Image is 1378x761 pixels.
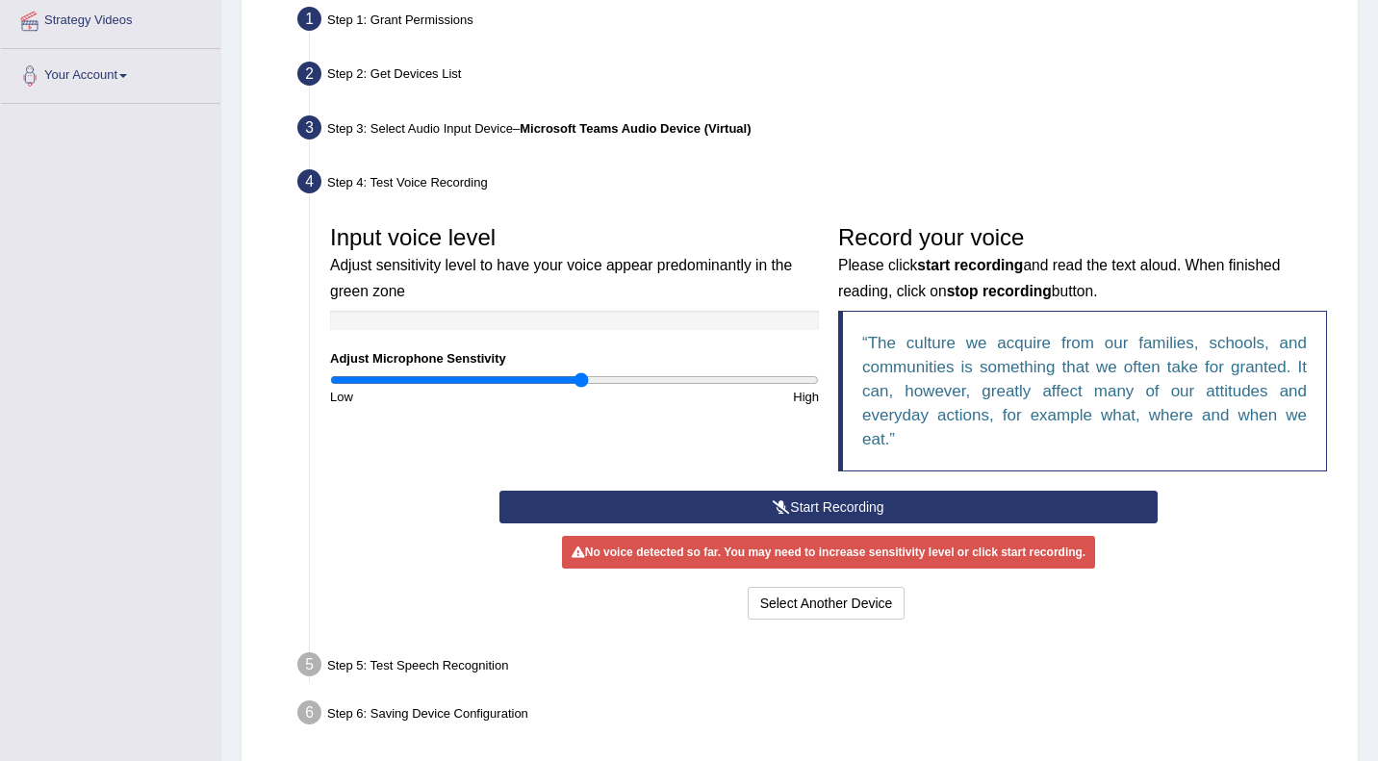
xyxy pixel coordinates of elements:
[838,225,1327,301] h3: Record your voice
[289,695,1349,737] div: Step 6: Saving Device Configuration
[1,49,220,97] a: Your Account
[748,587,906,620] button: Select Another Device
[513,121,752,136] span: –
[320,388,574,406] div: Low
[862,334,1307,448] q: The culture we acquire from our families, schools, and communities is something that we often tak...
[947,283,1052,299] b: stop recording
[499,491,1158,523] button: Start Recording
[574,388,829,406] div: High
[289,110,1349,152] div: Step 3: Select Audio Input Device
[330,349,506,368] label: Adjust Microphone Senstivity
[838,257,1280,298] small: Please click and read the text aloud. When finished reading, click on button.
[917,257,1023,273] b: start recording
[289,164,1349,206] div: Step 4: Test Voice Recording
[520,121,751,136] b: Microsoft Teams Audio Device (Virtual)
[562,536,1095,569] div: No voice detected so far. You may need to increase sensitivity level or click start recording.
[330,257,792,298] small: Adjust sensitivity level to have your voice appear predominantly in the green zone
[289,56,1349,98] div: Step 2: Get Devices List
[330,225,819,301] h3: Input voice level
[289,1,1349,43] div: Step 1: Grant Permissions
[289,647,1349,689] div: Step 5: Test Speech Recognition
